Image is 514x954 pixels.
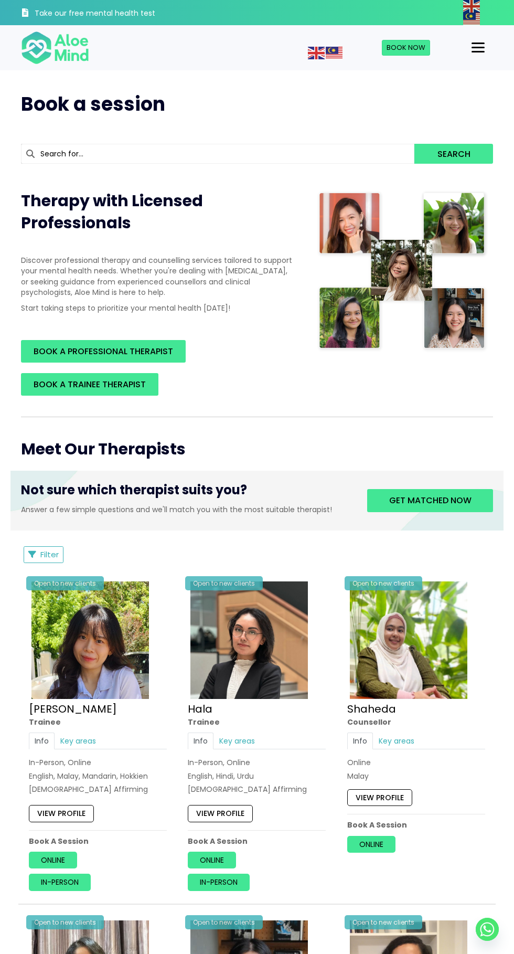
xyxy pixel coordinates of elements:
a: Online [347,835,395,852]
img: Aloe Mind Profile Pic – Christie Yong Kar Xin [31,581,149,699]
input: Search for... [21,144,414,164]
p: Answer a few simple questions and we'll match you with the most suitable therapist! [21,504,351,515]
div: Open to new clients [185,576,263,590]
a: Online [29,852,77,868]
img: Aloe mind Logo [21,30,89,65]
p: Book A Session [29,835,167,846]
a: English [308,47,326,58]
div: In-Person, Online [188,757,326,768]
div: [DEMOGRAPHIC_DATA] Affirming [188,784,326,794]
img: ms [463,13,480,25]
div: Open to new clients [345,576,422,590]
img: Shaheda Counsellor [350,581,467,699]
p: Book A Session [188,835,326,846]
a: Key areas [55,733,102,749]
span: Get matched now [389,494,472,506]
a: Info [188,733,213,749]
p: Start taking steps to prioritize your mental health [DATE]! [21,303,296,313]
a: BOOK A PROFESSIONAL THERAPIST [21,340,186,363]
button: Menu [467,39,489,57]
span: BOOK A TRAINEE THERAPIST [34,378,146,390]
a: Key areas [213,733,261,749]
a: Whatsapp [476,918,499,941]
a: English [463,1,481,11]
div: [DEMOGRAPHIC_DATA] Affirming [29,784,167,794]
p: Book A Session [347,820,485,830]
span: Book a session [21,91,165,118]
a: BOOK A TRAINEE THERAPIST [21,373,158,396]
a: Malay [326,47,344,58]
a: Get matched now [367,489,493,512]
a: Info [29,733,55,749]
a: View profile [347,789,412,806]
a: In-person [188,874,250,891]
span: Book Now [387,43,425,52]
a: [PERSON_NAME] [29,702,117,716]
span: BOOK A PROFESSIONAL THERAPIST [34,345,173,357]
img: ms [326,47,342,59]
img: Hala [190,581,308,699]
button: Search [414,144,493,164]
a: Take our free mental health test [21,3,165,25]
div: Open to new clients [26,576,104,590]
span: Therapy with Licensed Professionals [21,189,203,234]
div: Counsellor [347,717,485,727]
a: Key areas [373,733,420,749]
div: Open to new clients [185,915,263,929]
span: Filter [40,549,59,560]
p: Malay [347,771,485,781]
img: en [308,47,325,59]
a: View profile [188,805,253,822]
a: Info [347,733,373,749]
p: English, Malay, Mandarin, Hokkien [29,771,167,781]
span: Meet Our Therapists [21,438,186,460]
div: Online [347,757,485,768]
p: English, Hindi, Urdu [188,771,326,781]
div: In-Person, Online [29,757,167,768]
p: Discover professional therapy and counselling services tailored to support your mental health nee... [21,255,296,298]
a: Book Now [382,40,430,56]
img: Therapist collage [317,190,488,353]
a: Malay [463,13,481,24]
div: Trainee [188,717,326,727]
a: In-person [29,874,91,891]
h3: Not sure which therapist suits you? [21,481,351,504]
a: Online [188,852,236,868]
div: Open to new clients [345,915,422,929]
button: Filter Listings [24,546,63,563]
a: Hala [188,702,212,716]
div: Trainee [29,717,167,727]
a: View profile [29,805,94,822]
a: Shaheda [347,702,396,716]
div: Open to new clients [26,915,104,929]
h3: Take our free mental health test [35,8,165,19]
